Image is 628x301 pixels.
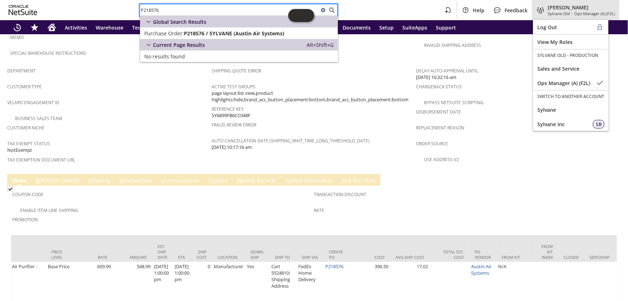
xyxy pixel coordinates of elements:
[153,18,206,25] span: Global Search Results
[537,80,596,87] span: Ops Manager (A) (F2L)
[162,177,165,184] span: C
[212,84,256,90] a: Active Test Groups
[537,106,604,113] span: Sylvane
[432,20,460,35] a: Support
[140,27,338,39] a: Purchase Order:P218576 / SYLVANE (Austin Air Systems)Edit:
[212,106,244,112] a: Reference Key
[212,112,250,119] span: SY6899FB6CC048F
[91,20,128,35] a: Warehouse
[212,177,216,184] span: u
[533,76,609,90] a: Ops Manager (A) (F2L)
[537,121,587,128] span: Sylvane Inc
[284,177,334,185] a: System Information
[436,24,456,31] span: Support
[424,156,459,163] a: Use Address V2
[327,6,336,14] svg: Search
[12,191,44,198] a: Coupon Code
[178,254,186,260] div: ETA
[184,30,284,37] span: P218576 / SYLVANE (Austin Air Systems)
[574,11,615,16] span: Ops Manager (A) (F2L)
[314,207,325,213] a: Rate
[30,23,39,32] svg: Shortcuts
[548,11,570,16] span: Sylvane Old
[541,244,553,260] div: From Kit Index
[9,5,37,15] svg: logo
[10,50,86,56] a: Special Warehouse Instructions
[212,90,412,103] span: page layout:list view,product highlights:hide,brand_acc_button_placement:bottom,brand_acc_button_...
[217,254,240,260] div: Location
[207,177,229,185] a: Custom
[240,177,243,184] span: e
[34,177,81,185] a: B[PERSON_NAME]
[20,207,78,213] a: Enable Item Line Shipping
[140,6,319,14] input: Search
[7,84,42,90] a: Customer Type
[533,35,609,49] a: View My Roles
[589,254,610,260] div: Sent2Ship
[7,141,50,147] a: Tax Exempt Status
[60,20,91,35] a: Activities
[471,263,492,276] a: Austin Air Systems
[160,177,202,185] a: Communication
[301,9,314,22] span: Oracle Guided Learning Widget. To move around, please hold and drag
[416,141,448,147] a: Order Source
[78,254,107,260] div: Rate
[564,254,579,260] div: Closed
[7,99,59,106] a: Velaro Engagement ID
[356,254,385,260] div: Cost
[235,177,278,185] a: Related Records
[288,177,291,184] span: y
[132,24,144,31] span: Tech
[475,249,491,260] div: PO Vendor
[314,191,367,198] a: Transaction Discount
[15,115,62,121] a: Business Sales Team
[533,117,609,131] a: Sylvane Inc
[275,254,291,260] div: Ship To
[128,20,148,35] a: Tech
[250,249,264,260] div: Down. Ship
[416,125,465,131] a: Replacement reason
[325,263,343,270] a: P218576
[571,11,573,16] span: -
[533,61,609,76] a: Sales and Service
[329,249,345,260] div: Create PO
[435,249,464,260] div: Total Est. Cost
[402,24,427,31] span: SuiteApps
[537,65,604,72] span: Sales and Service
[212,144,252,151] span: [DATE] 10:17:16 am
[48,23,56,32] svg: Home
[10,34,24,40] a: Memo
[375,20,398,35] a: Setup
[396,254,424,260] div: Avg Ship Cost
[533,102,609,117] a: Sylvane
[416,84,462,90] a: Chargeback Status
[548,4,615,11] span: [PERSON_NAME]
[13,23,22,32] svg: Recent Records
[340,177,378,185] a: Pick Run Picks
[144,30,184,37] span: Purchase Order:
[416,109,461,115] a: Disbursement Date
[7,147,32,154] span: NotExempt
[416,68,479,74] a: Delay Auto-Approval Until
[153,41,205,48] span: Current Page Results
[537,93,604,99] label: SWITCH TO ANOTHER ACCOUNT
[119,177,123,184] span: R
[608,176,616,184] a: Unrolled view on
[65,24,87,31] span: Activities
[212,138,370,144] a: Auto Cancellation Date (shipping_wait_time_long_threshold_date)
[36,177,39,184] span: B
[502,254,530,260] div: From Kit
[398,20,432,35] a: SuiteApps
[89,177,91,184] span: S
[416,74,457,81] span: [DATE] 10:32:16 am
[118,177,154,185] a: Relationships
[338,20,375,35] a: Documents
[140,50,338,62] a: No results found
[288,9,314,22] iframe: Click here to launch Oracle Guided Learning Help Panel
[343,24,371,31] span: Documents
[196,249,207,260] div: Ship Cost
[96,24,123,31] span: Warehouse
[302,254,318,260] div: Ship Via
[473,7,484,14] span: Help
[87,177,112,185] a: Shipping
